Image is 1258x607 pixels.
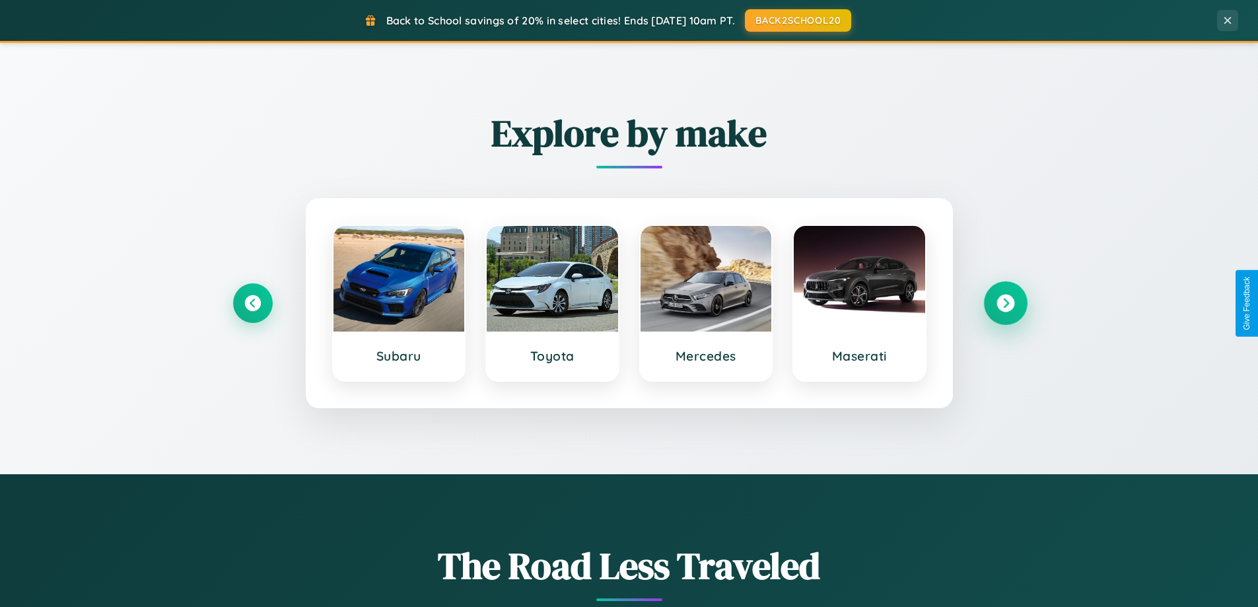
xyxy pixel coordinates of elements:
[745,9,851,32] button: BACK2SCHOOL20
[386,14,735,27] span: Back to School savings of 20% in select cities! Ends [DATE] 10am PT.
[233,108,1026,159] h2: Explore by make
[500,348,605,364] h3: Toyota
[654,348,759,364] h3: Mercedes
[807,348,912,364] h3: Maserati
[233,540,1026,591] h1: The Road Less Traveled
[347,348,452,364] h3: Subaru
[1242,277,1251,330] div: Give Feedback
